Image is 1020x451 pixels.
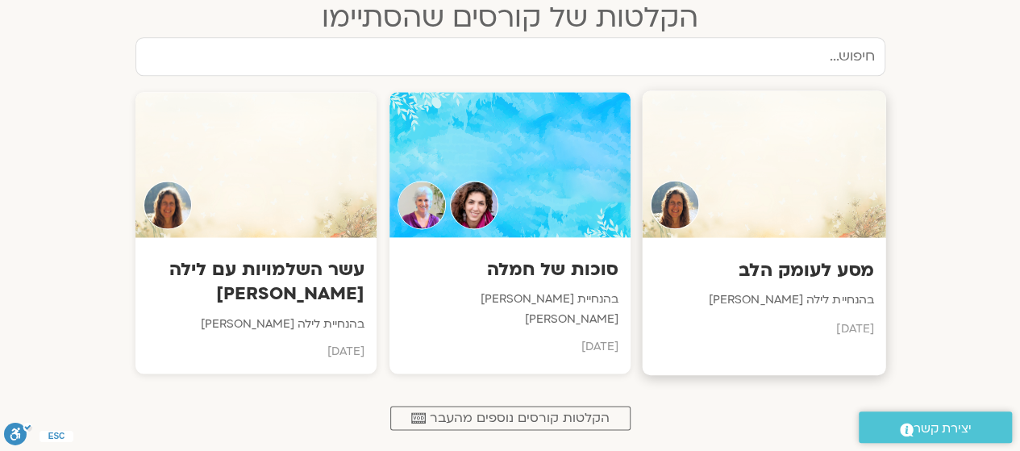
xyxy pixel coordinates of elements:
p: [DATE] [148,342,364,361]
a: Teacherמסע לעומק הלבבהנחיית לילה [PERSON_NAME][DATE] [643,92,885,374]
input: חיפוש... [135,37,885,76]
img: Teacher [450,181,498,229]
p: בהנחיית לילה [PERSON_NAME] [148,315,364,334]
a: יצירת קשר [859,411,1012,443]
span: הקלטות קורסים נוספים מהעבר [430,411,610,425]
a: הקלטות קורסים נוספים מהעבר [390,406,631,430]
p: בהנחיית [PERSON_NAME] [PERSON_NAME] [402,290,618,329]
h3: סוכות של חמלה [402,257,618,282]
img: Teacher [144,181,192,229]
img: Teacher [651,181,700,230]
h3: עשר השלמויות עם לילה [PERSON_NAME] [148,257,364,306]
p: [DATE] [402,337,618,357]
img: Teacher [398,181,446,229]
p: בהנחיית לילה [PERSON_NAME] [655,290,874,311]
a: TeacherTeacherסוכות של חמלהבהנחיית [PERSON_NAME] [PERSON_NAME][DATE] [389,92,631,374]
span: יצירת קשר [914,418,972,440]
h3: מסע לעומק הלב [655,258,874,283]
a: Teacherעשר השלמויות עם לילה [PERSON_NAME]בהנחיית לילה [PERSON_NAME][DATE] [135,92,377,374]
h2: הקלטות של קורסים שהסתיימו [135,2,885,34]
p: [DATE] [655,319,874,339]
